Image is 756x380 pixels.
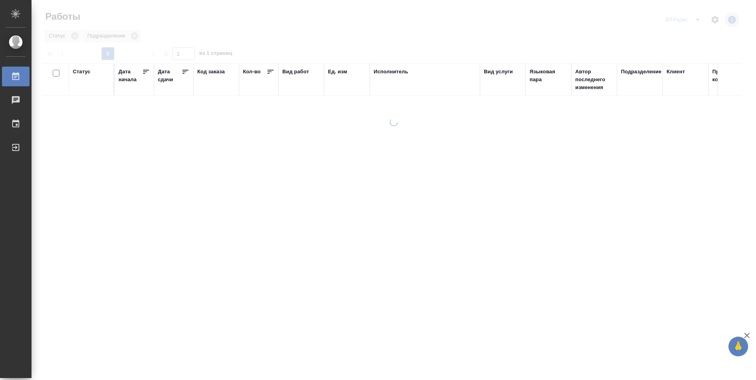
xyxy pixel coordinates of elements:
[667,68,685,76] div: Клиент
[158,68,182,84] div: Дата сдачи
[243,68,261,76] div: Кол-во
[728,337,748,356] button: 🙏
[732,338,745,355] span: 🙏
[374,68,408,76] div: Исполнитель
[575,68,613,91] div: Автор последнего изменения
[197,68,225,76] div: Код заказа
[484,68,513,76] div: Вид услуги
[119,68,142,84] div: Дата начала
[621,68,661,76] div: Подразделение
[712,68,750,84] div: Проектная команда
[282,68,309,76] div: Вид работ
[328,68,347,76] div: Ед. изм
[73,68,91,76] div: Статус
[530,68,567,84] div: Языковая пара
